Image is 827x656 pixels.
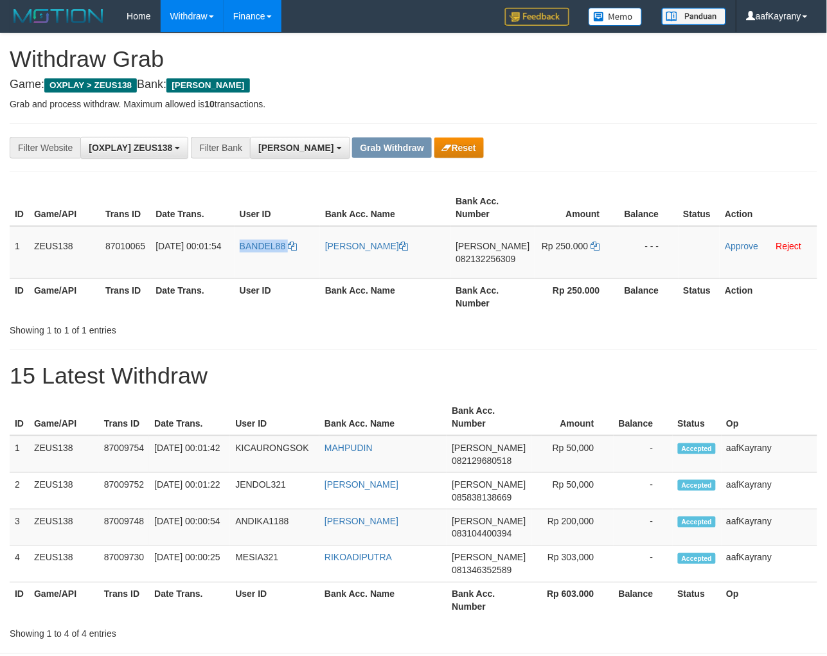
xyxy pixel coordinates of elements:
[99,436,149,473] td: 87009754
[10,583,29,619] th: ID
[614,473,673,510] td: -
[720,278,817,315] th: Action
[230,510,319,546] td: ANDIKA1188
[325,553,392,563] a: RIKOADIPUTRA
[10,623,335,641] div: Showing 1 to 4 of 4 entries
[452,553,526,563] span: [PERSON_NAME]
[591,241,600,251] a: Copy 250000 to clipboard
[614,510,673,546] td: -
[10,319,335,337] div: Showing 1 to 1 of 1 entries
[235,190,320,226] th: User ID
[679,278,720,315] th: Status
[10,98,817,111] p: Grab and process withdraw. Maximum allowed is transactions.
[258,143,333,153] span: [PERSON_NAME]
[80,137,188,159] button: [OXPLAY] ZEUS138
[434,137,484,158] button: Reset
[619,278,679,315] th: Balance
[452,443,526,453] span: [PERSON_NAME]
[89,143,172,153] span: [OXPLAY] ZEUS138
[150,278,235,315] th: Date Trans.
[29,436,99,473] td: ZEUS138
[325,479,398,490] a: [PERSON_NAME]
[10,6,107,26] img: MOTION_logo.png
[531,546,614,583] td: Rp 303,000
[535,278,619,315] th: Rp 250.000
[722,399,817,436] th: Op
[531,510,614,546] td: Rp 200,000
[29,583,99,619] th: Game/API
[149,583,230,619] th: Date Trans.
[722,546,817,583] td: aafKayrany
[29,399,99,436] th: Game/API
[10,510,29,546] td: 3
[166,78,249,93] span: [PERSON_NAME]
[447,583,531,619] th: Bank Acc. Number
[250,137,350,159] button: [PERSON_NAME]
[99,399,149,436] th: Trans ID
[149,436,230,473] td: [DATE] 00:01:42
[542,241,588,251] span: Rp 250.000
[725,241,758,251] a: Approve
[29,473,99,510] td: ZEUS138
[10,473,29,510] td: 2
[614,546,673,583] td: -
[452,565,511,576] span: Copy 081346352589 to clipboard
[10,436,29,473] td: 1
[722,473,817,510] td: aafKayrany
[456,241,529,251] span: [PERSON_NAME]
[10,278,29,315] th: ID
[720,190,817,226] th: Action
[10,78,817,91] h4: Game: Bank:
[450,278,535,315] th: Bank Acc. Number
[722,510,817,546] td: aafKayrany
[535,190,619,226] th: Amount
[10,137,80,159] div: Filter Website
[10,226,29,279] td: 1
[10,190,29,226] th: ID
[10,363,817,389] h1: 15 Latest Withdraw
[447,399,531,436] th: Bank Acc. Number
[150,190,235,226] th: Date Trans.
[662,8,726,25] img: panduan.png
[678,517,716,527] span: Accepted
[776,241,802,251] a: Reject
[320,278,450,315] th: Bank Acc. Name
[531,399,614,436] th: Amount
[105,241,145,251] span: 87010065
[191,137,250,159] div: Filter Bank
[678,443,716,454] span: Accepted
[505,8,569,26] img: Feedback.jpg
[452,492,511,502] span: Copy 085838138669 to clipboard
[44,78,137,93] span: OXPLAY > ZEUS138
[230,583,319,619] th: User ID
[531,436,614,473] td: Rp 50,000
[589,8,643,26] img: Button%20Memo.svg
[100,278,150,315] th: Trans ID
[325,443,373,453] a: MAHPUDIN
[619,226,679,279] td: - - -
[10,399,29,436] th: ID
[452,456,511,466] span: Copy 082129680518 to clipboard
[99,546,149,583] td: 87009730
[29,190,100,226] th: Game/API
[149,546,230,583] td: [DATE] 00:00:25
[99,473,149,510] td: 87009752
[10,546,29,583] td: 4
[673,583,722,619] th: Status
[673,399,722,436] th: Status
[320,190,450,226] th: Bank Acc. Name
[452,479,526,490] span: [PERSON_NAME]
[29,546,99,583] td: ZEUS138
[100,190,150,226] th: Trans ID
[450,190,535,226] th: Bank Acc. Number
[230,473,319,510] td: JENDOL321
[10,46,817,72] h1: Withdraw Grab
[149,510,230,546] td: [DATE] 00:00:54
[352,137,431,158] button: Grab Withdraw
[325,516,398,526] a: [PERSON_NAME]
[319,583,447,619] th: Bank Acc. Name
[614,583,673,619] th: Balance
[149,473,230,510] td: [DATE] 00:01:22
[614,399,673,436] th: Balance
[679,190,720,226] th: Status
